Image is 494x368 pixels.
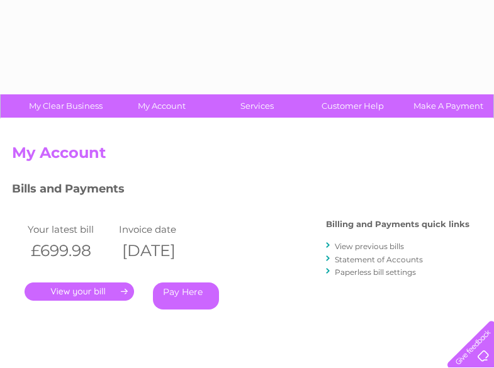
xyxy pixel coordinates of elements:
h4: Billing and Payments quick links [326,220,469,229]
a: My Clear Business [14,94,118,118]
a: My Account [109,94,213,118]
a: Pay Here [153,282,219,309]
a: Customer Help [301,94,405,118]
a: Paperless bill settings [335,267,416,277]
a: View previous bills [335,242,404,251]
a: Statement of Accounts [335,255,423,264]
td: Invoice date [116,221,207,238]
a: . [25,282,134,301]
td: Your latest bill [25,221,116,238]
h3: Bills and Payments [12,180,469,202]
th: £699.98 [25,238,116,264]
a: Services [205,94,309,118]
th: [DATE] [116,238,207,264]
